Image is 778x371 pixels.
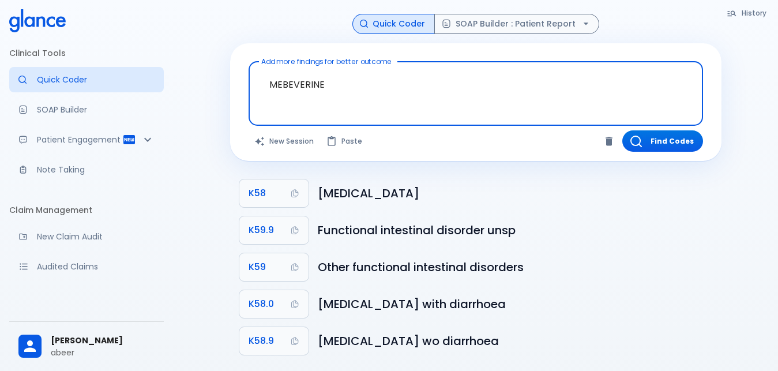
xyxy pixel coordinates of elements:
[352,14,435,34] button: Quick Coder
[51,335,155,347] span: [PERSON_NAME]
[249,222,274,238] span: K59.9
[37,74,155,85] p: Quick Coder
[239,327,309,355] button: Copy Code K58.9 to clipboard
[9,254,164,279] a: View audited claims
[434,14,599,34] button: SOAP Builder : Patient Report
[318,295,712,313] h6: Irritable bowel syndrome with diarrhoea
[721,5,773,21] button: History
[318,221,712,239] h6: Functional intestinal disorder, unspecified
[239,216,309,244] button: Copy Code K59.9 to clipboard
[51,347,155,358] p: abeer
[239,290,309,318] button: Copy Code K58.0 to clipboard
[37,231,155,242] p: New Claim Audit
[257,66,695,103] textarea: MEBEVERINE
[9,224,164,249] a: Audit a new claim
[239,179,309,207] button: Copy Code K58 to clipboard
[9,127,164,152] div: Patient Reports & Referrals
[9,67,164,92] a: Moramiz: Find ICD10AM codes instantly
[249,259,266,275] span: K59
[9,97,164,122] a: Docugen: Compose a clinical documentation in seconds
[318,258,712,276] h6: Other functional intestinal disorders
[600,133,618,150] button: Clear
[9,327,164,366] div: [PERSON_NAME]abeer
[9,196,164,224] li: Claim Management
[249,185,266,201] span: K58
[249,130,321,152] button: Clears all inputs and results.
[9,39,164,67] li: Clinical Tools
[321,130,369,152] button: Paste from clipboard
[318,332,712,350] h6: Irritable bowel syndrome without diarrhoea
[37,261,155,272] p: Audited Claims
[622,130,703,152] button: Find Codes
[37,164,155,175] p: Note Taking
[249,333,274,349] span: K58.9
[249,296,274,312] span: K58.0
[9,157,164,182] a: Advanced note-taking
[318,184,712,203] h6: Irritable bowel syndrome
[239,253,309,281] button: Copy Code K59 to clipboard
[37,104,155,115] p: SOAP Builder
[37,134,122,145] p: Patient Engagement
[9,284,164,309] a: Monitor progress of claim corrections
